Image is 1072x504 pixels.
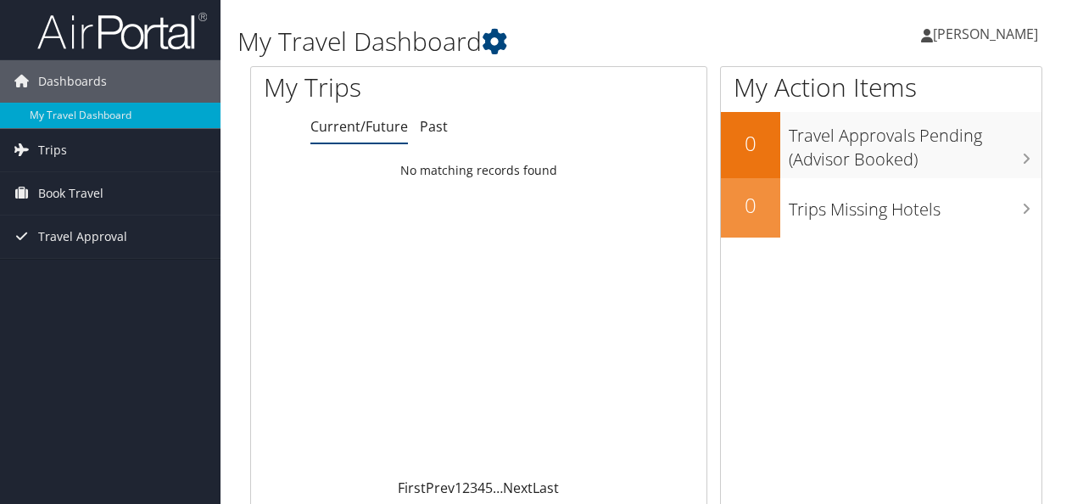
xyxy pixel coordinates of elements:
span: Trips [38,129,67,171]
a: Prev [426,479,455,497]
span: Book Travel [38,172,103,215]
a: Past [420,117,448,136]
a: 4 [477,479,485,497]
a: Last [533,479,559,497]
a: 0Trips Missing Hotels [721,178,1041,238]
a: Next [503,479,533,497]
a: First [398,479,426,497]
h1: My Trips [264,70,504,105]
a: [PERSON_NAME] [921,8,1055,59]
a: 1 [455,479,462,497]
span: Travel Approval [38,216,127,258]
a: 2 [462,479,470,497]
a: 3 [470,479,477,497]
a: 5 [485,479,493,497]
span: … [493,479,503,497]
a: Current/Future [310,117,408,136]
h3: Trips Missing Hotels [789,189,1041,221]
td: No matching records found [251,155,706,186]
h2: 0 [721,191,780,220]
h1: My Travel Dashboard [237,24,783,59]
h1: My Action Items [721,70,1041,105]
h3: Travel Approvals Pending (Advisor Booked) [789,115,1041,171]
span: Dashboards [38,60,107,103]
a: 0Travel Approvals Pending (Advisor Booked) [721,112,1041,177]
h2: 0 [721,129,780,158]
img: airportal-logo.png [37,11,207,51]
span: [PERSON_NAME] [933,25,1038,43]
